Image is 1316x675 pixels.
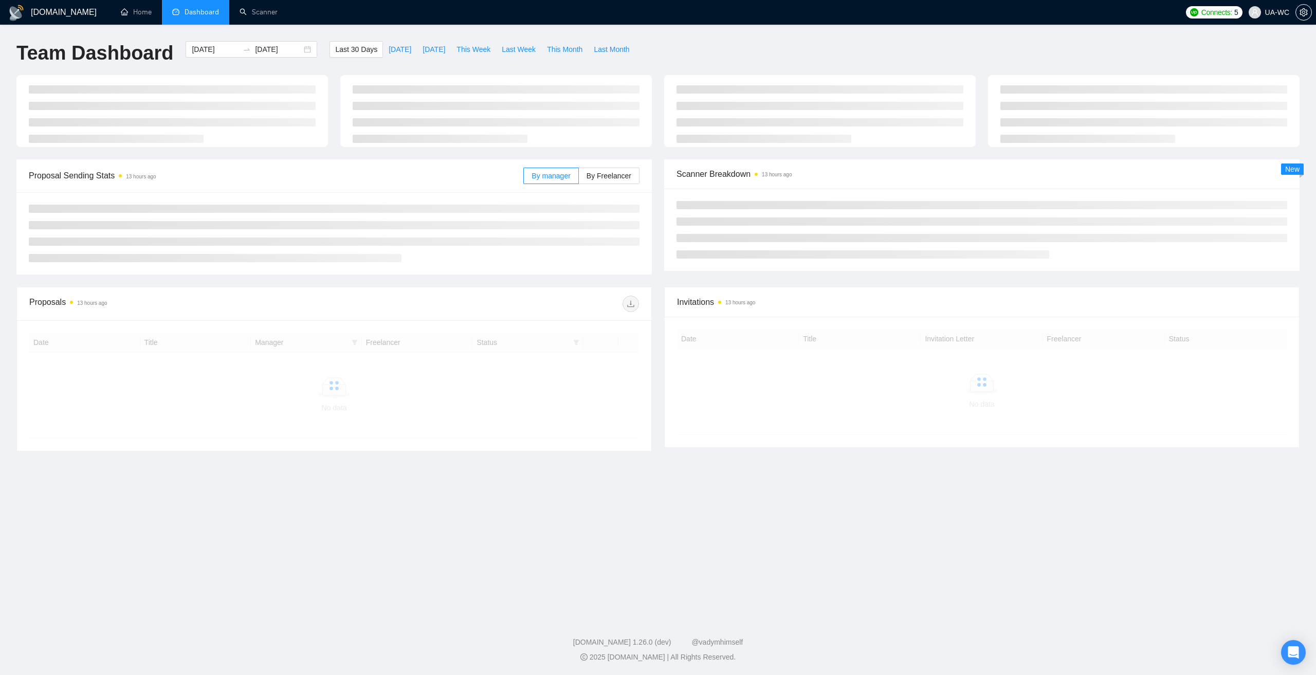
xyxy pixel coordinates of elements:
a: searchScanner [240,8,278,16]
a: @vadymhimself [691,638,743,646]
button: This Month [541,41,588,58]
span: Proposal Sending Stats [29,169,523,182]
span: dashboard [172,8,179,15]
button: This Week [451,41,496,58]
span: 5 [1234,7,1238,18]
button: Last Month [588,41,635,58]
button: [DATE] [383,41,417,58]
span: Dashboard [185,8,219,16]
div: 2025 [DOMAIN_NAME] | All Rights Reserved. [8,652,1308,663]
span: [DATE] [389,44,411,55]
span: Connects: [1201,7,1232,18]
input: Start date [192,44,239,55]
span: copyright [580,653,588,661]
a: [DOMAIN_NAME] 1.26.0 (dev) [573,638,671,646]
span: New [1285,165,1300,173]
span: to [243,45,251,53]
button: Last Week [496,41,541,58]
button: Last 30 Days [330,41,383,58]
span: Scanner Breakdown [677,168,1287,180]
div: Open Intercom Messenger [1281,640,1306,665]
time: 13 hours ago [126,174,156,179]
button: [DATE] [417,41,451,58]
span: setting [1296,8,1311,16]
time: 13 hours ago [77,300,107,306]
span: This Week [456,44,490,55]
time: 13 hours ago [762,172,792,177]
a: setting [1295,8,1312,16]
button: setting [1295,4,1312,21]
span: Last Week [502,44,536,55]
span: user [1251,9,1258,16]
input: End date [255,44,302,55]
span: Last Month [594,44,629,55]
a: homeHome [121,8,152,16]
img: upwork-logo.png [1190,8,1198,16]
span: swap-right [243,45,251,53]
span: By Freelancer [587,172,631,180]
time: 13 hours ago [725,300,755,305]
span: By manager [532,172,570,180]
span: [DATE] [423,44,445,55]
span: Invitations [677,296,1287,308]
img: logo [8,5,25,21]
div: Proposals [29,296,334,312]
h1: Team Dashboard [16,41,173,65]
span: This Month [547,44,582,55]
span: Last 30 Days [335,44,377,55]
